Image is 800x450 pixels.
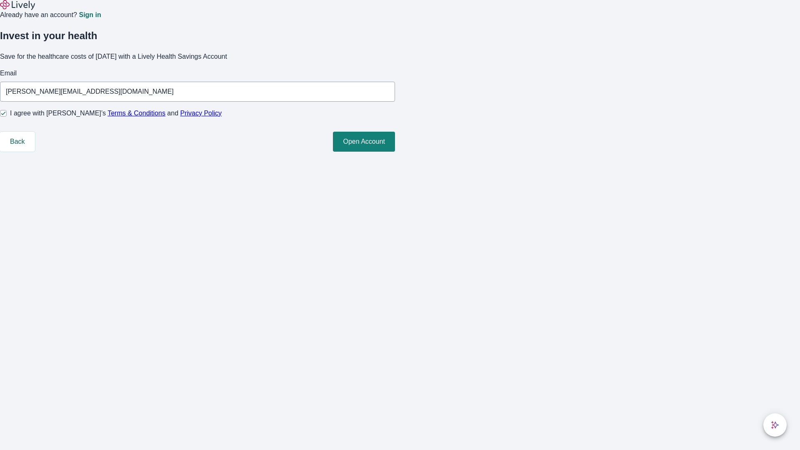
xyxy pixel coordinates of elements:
span: I agree with [PERSON_NAME]’s and [10,108,222,118]
button: chat [763,413,787,437]
a: Sign in [79,12,101,18]
a: Privacy Policy [180,110,222,117]
svg: Lively AI Assistant [771,421,779,429]
button: Open Account [333,132,395,152]
a: Terms & Conditions [107,110,165,117]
